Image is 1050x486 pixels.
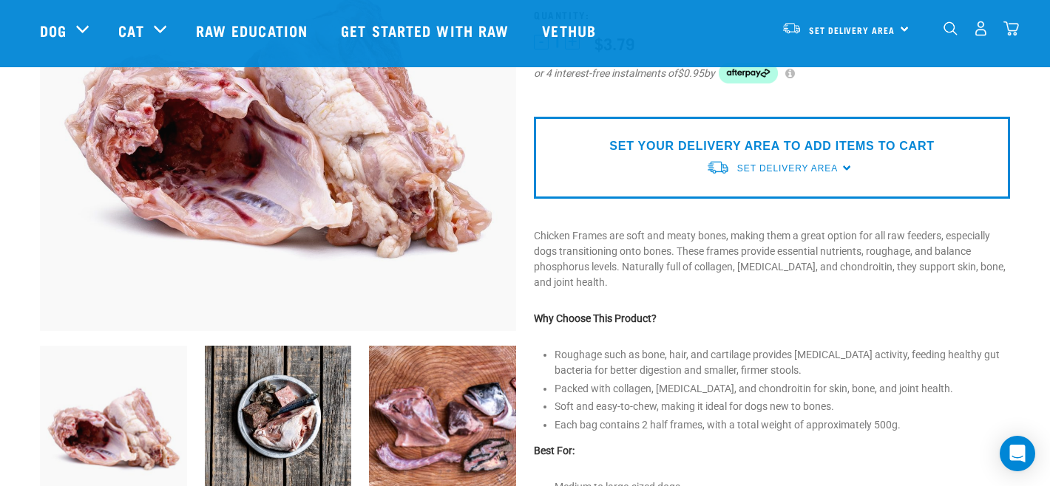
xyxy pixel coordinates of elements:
[609,137,934,155] p: SET YOUR DELIVERY AREA TO ADD ITEMS TO CART
[1003,21,1019,36] img: home-icon@2x.png
[326,1,527,60] a: Get started with Raw
[555,347,1010,378] li: Roughage such as bone, hair, and cartilage provides [MEDICAL_DATA] activity, feeding healthy gut ...
[534,63,1010,83] div: or 4 interest-free instalments of by
[706,160,730,175] img: van-moving.png
[181,1,326,60] a: Raw Education
[973,21,989,36] img: user.png
[534,312,657,324] strong: Why Choose This Product?
[677,66,704,81] span: $0.95
[555,381,1010,397] li: Packed with collagen, [MEDICAL_DATA], and chondroitin for skin, bone, and joint health.
[555,417,1010,433] li: Each bag contains 2 half frames, with a total weight of approximately 500g.
[555,399,1010,414] li: Soft and easy-to-chew, making it ideal for dogs new to bones.
[534,445,575,456] strong: Best For:
[527,1,614,60] a: Vethub
[809,27,895,32] span: Set Delivery Area
[719,63,778,83] img: Afterpay
[944,21,958,35] img: home-icon-1@2x.png
[118,19,143,41] a: Cat
[40,19,67,41] a: Dog
[737,163,838,174] span: Set Delivery Area
[1000,436,1035,471] div: Open Intercom Messenger
[782,21,802,35] img: van-moving.png
[534,228,1010,290] p: Chicken Frames are soft and meaty bones, making them a great option for all raw feeders, especial...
